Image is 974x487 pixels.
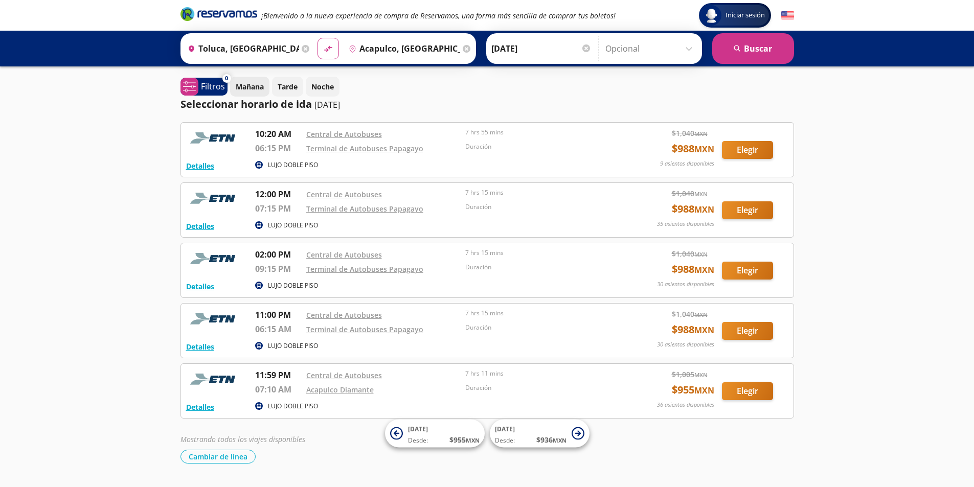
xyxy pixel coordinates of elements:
button: Elegir [722,382,773,400]
button: Detalles [186,281,214,292]
span: $ 955 [449,434,480,445]
button: Buscar [712,33,794,64]
p: LUJO DOBLE PISO [268,341,318,351]
em: Mostrando todos los viajes disponibles [180,434,305,444]
span: $ 988 [672,262,714,277]
button: Elegir [722,141,773,159]
p: 12:00 PM [255,188,301,200]
p: 06:15 PM [255,142,301,154]
a: Central de Autobuses [306,129,382,139]
p: 7 hrs 11 mins [465,369,620,378]
p: 35 asientos disponibles [657,220,714,228]
p: 7 hrs 55 mins [465,128,620,137]
a: Central de Autobuses [306,310,382,320]
img: RESERVAMOS [186,309,242,329]
p: Mañana [236,81,264,92]
button: Tarde [272,77,303,97]
small: MXN [694,204,714,215]
button: Mañana [230,77,269,97]
p: Duración [465,142,620,151]
p: 7 hrs 15 mins [465,309,620,318]
button: Elegir [722,322,773,340]
p: Duración [465,383,620,392]
button: 0Filtros [180,78,228,96]
i: Brand Logo [180,6,257,21]
em: ¡Bienvenido a la nueva experiencia de compra de Reservamos, una forma más sencilla de comprar tus... [261,11,616,20]
input: Elegir Fecha [491,36,592,61]
button: Detalles [186,402,214,412]
span: $ 1,040 [672,188,708,199]
p: Noche [311,81,334,92]
p: 11:59 PM [255,369,301,381]
small: MXN [694,250,708,258]
small: MXN [694,324,714,336]
span: $ 988 [672,201,714,217]
p: Tarde [278,81,298,92]
small: MXN [694,144,714,155]
a: Terminal de Autobuses Papagayo [306,144,423,153]
p: LUJO DOBLE PISO [268,402,318,411]
button: Cambiar de línea [180,450,256,463]
p: 7 hrs 15 mins [465,248,620,258]
a: Terminal de Autobuses Papagayo [306,204,423,214]
span: $ 1,040 [672,309,708,319]
p: 02:00 PM [255,248,301,261]
p: 30 asientos disponibles [657,340,714,349]
small: MXN [553,436,567,444]
a: Terminal de Autobuses Papagayo [306,264,423,274]
p: [DATE] [314,99,340,111]
a: Acapulco Diamante [306,385,374,395]
p: Filtros [201,80,225,92]
p: Duración [465,263,620,272]
p: 10:20 AM [255,128,301,140]
span: $ 955 [672,382,714,398]
button: [DATE]Desde:$936MXN [490,420,590,448]
small: MXN [694,311,708,318]
p: 07:15 PM [255,202,301,215]
button: Detalles [186,221,214,231]
p: Seleccionar horario de ida [180,97,312,112]
p: LUJO DOBLE PISO [268,221,318,230]
p: LUJO DOBLE PISO [268,160,318,170]
p: 36 asientos disponibles [657,401,714,409]
img: RESERVAMOS [186,369,242,389]
p: LUJO DOBLE PISO [268,281,318,290]
a: Brand Logo [180,6,257,25]
img: RESERVAMOS [186,188,242,208]
small: MXN [694,371,708,379]
p: 07:10 AM [255,383,301,396]
span: $ 988 [672,322,714,337]
button: Noche [306,77,339,97]
span: $ 1,005 [672,369,708,380]
small: MXN [466,436,480,444]
small: MXN [694,130,708,137]
input: Opcional [605,36,697,61]
a: Terminal de Autobuses Papagayo [306,324,423,334]
span: 0 [225,74,228,83]
small: MXN [694,190,708,198]
p: 7 hrs 15 mins [465,188,620,197]
p: 06:15 AM [255,323,301,335]
span: $ 1,040 [672,248,708,259]
p: Duración [465,323,620,332]
span: Desde: [408,436,428,445]
p: Duración [465,202,620,212]
span: Iniciar sesión [721,10,769,20]
span: [DATE] [408,425,428,433]
button: Elegir [722,201,773,219]
span: [DATE] [495,425,515,433]
span: $ 1,040 [672,128,708,138]
img: RESERVAMOS [186,248,242,269]
p: 30 asientos disponibles [657,280,714,289]
button: [DATE]Desde:$955MXN [385,420,485,448]
span: Desde: [495,436,515,445]
button: Detalles [186,160,214,171]
small: MXN [694,385,714,396]
p: 09:15 PM [255,263,301,275]
a: Central de Autobuses [306,250,382,260]
a: Central de Autobuses [306,190,382,199]
button: Elegir [722,262,773,280]
p: 9 asientos disponibles [660,159,714,168]
small: MXN [694,264,714,275]
a: Central de Autobuses [306,370,382,380]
